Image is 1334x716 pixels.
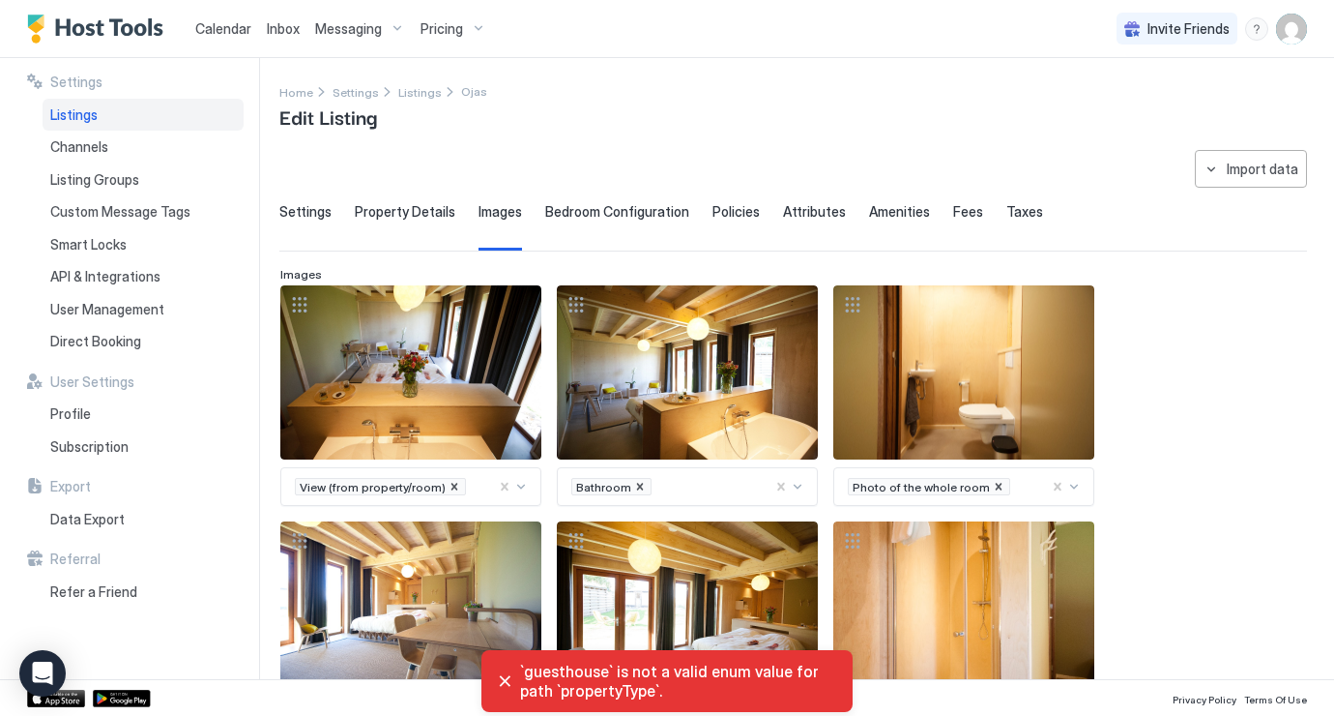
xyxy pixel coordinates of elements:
[195,18,251,39] a: Calendar
[557,522,818,696] div: View image
[520,662,837,701] span: `guesthouse` is not a valid enum value for path `propertyType`.
[1006,203,1043,221] span: Taxes
[300,480,446,494] span: View (from property/room)
[43,325,244,358] a: Direct Booking
[833,522,1094,696] div: View image
[50,138,108,156] span: Channels
[43,131,244,164] a: Channels
[833,285,1094,460] div: View image
[333,81,379,102] a: Settings
[267,20,300,37] span: Inbox
[280,285,541,506] div: View imageView (from property/room)Remove View (from property/room)
[50,511,125,528] span: Data Export
[1195,150,1307,188] button: Import data
[43,293,244,326] a: User Management
[420,20,463,38] span: Pricing
[280,522,541,696] div: View image
[992,479,1005,494] div: Remove Photo of the whole room
[50,478,91,495] span: Export
[43,164,244,196] a: Listing Groups
[1245,17,1268,41] div: menu
[50,203,190,221] span: Custom Message Tags
[333,81,379,102] div: Breadcrumb
[557,285,818,460] div: View image
[50,171,139,189] span: Listing Groups
[279,81,313,102] a: Home
[27,15,172,44] a: Host Tools Logo
[576,480,631,494] span: Bathroom
[333,85,379,100] span: Settings
[279,203,332,221] span: Settings
[869,203,930,221] span: Amenities
[50,74,102,91] span: Settings
[50,583,137,601] span: Refer a Friend
[50,236,127,254] span: Smart Locks
[43,431,244,463] a: Subscription
[448,479,461,494] div: Remove View (from property/room)
[50,551,101,568] span: Referral
[545,203,689,221] span: Bedroom Configuration
[1227,159,1298,179] div: Import data
[50,373,134,391] span: User Settings
[953,203,983,221] span: Fees
[43,398,244,431] a: Profile
[50,301,164,318] span: User Management
[279,102,377,131] span: Edit Listing
[43,576,244,609] a: Refer a Friend
[315,20,382,38] span: Messaging
[355,203,455,221] span: Property Details
[43,260,244,293] a: API & Integrations
[279,85,313,100] span: Home
[633,479,647,494] div: Remove Bathroom
[712,203,760,221] span: Policies
[50,438,129,456] span: Subscription
[853,480,990,494] span: Photo of the whole room
[43,99,244,132] a: Listings
[267,18,300,39] a: Inbox
[280,285,541,460] div: View image
[1147,20,1230,38] span: Invite Friends
[195,20,251,37] span: Calendar
[43,228,244,261] a: Smart Locks
[50,405,91,423] span: Profile
[43,503,244,536] a: Data Export
[398,81,442,102] a: Listings
[398,81,442,102] div: Breadcrumb
[280,267,322,282] span: Images
[50,106,98,124] span: Listings
[461,84,487,99] span: Breadcrumb
[50,333,141,350] span: Direct Booking
[19,650,66,697] div: Open Intercom Messenger
[783,203,846,221] span: Attributes
[43,195,244,228] a: Custom Message Tags
[398,85,442,100] span: Listings
[557,285,818,506] div: View imageBathroomRemove Bathroom
[1276,14,1307,45] div: User profile
[279,81,313,102] div: Breadcrumb
[478,203,522,221] span: Images
[833,285,1094,506] div: View imagePhoto of the whole roomRemove Photo of the whole room
[50,268,160,285] span: API & Integrations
